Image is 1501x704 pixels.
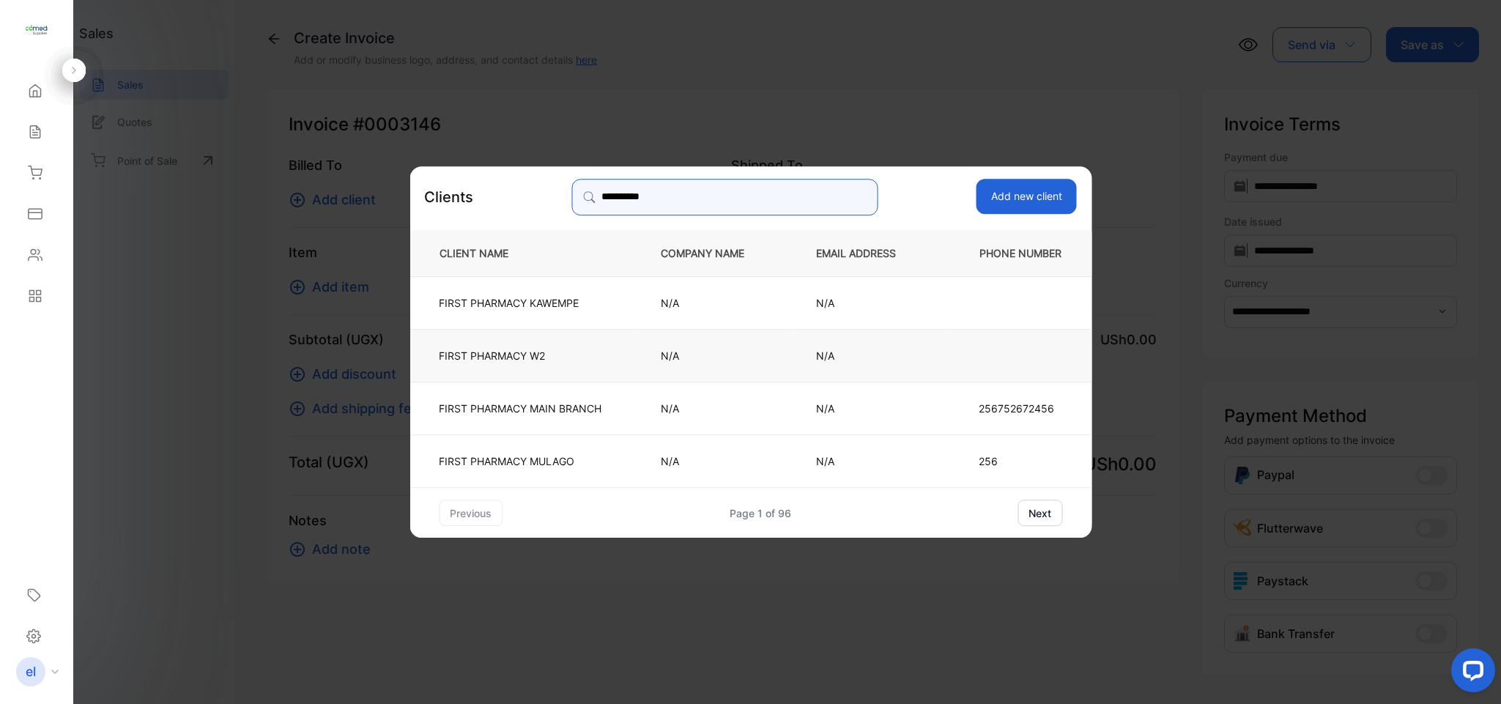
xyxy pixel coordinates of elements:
[26,662,36,681] p: el
[661,295,768,311] p: N/A
[26,19,48,41] img: logo
[439,401,601,416] p: FIRST PHARMACY MAIN BRANCH
[816,348,919,363] p: N/A
[979,453,1062,469] p: 256
[1439,642,1501,704] iframe: LiveChat chat widget
[1018,500,1062,526] button: next
[816,401,919,416] p: N/A
[661,453,768,469] p: N/A
[816,295,919,311] p: N/A
[434,245,612,261] p: CLIENT NAME
[979,401,1062,416] p: 256752672456
[816,453,919,469] p: N/A
[816,245,919,261] p: EMAIL ADDRESS
[424,186,473,208] p: Clients
[968,245,1067,261] p: PHONE NUMBER
[439,295,601,311] p: FIRST PHARMACY KAWEMPE
[439,500,503,526] button: previous
[439,453,601,469] p: FIRST PHARMACY MULAGO
[661,348,768,363] p: N/A
[439,348,601,363] p: FIRST PHARMACY W2
[661,245,768,261] p: COMPANY NAME
[730,505,791,521] div: Page 1 of 96
[661,401,768,416] p: N/A
[976,179,1077,214] button: Add new client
